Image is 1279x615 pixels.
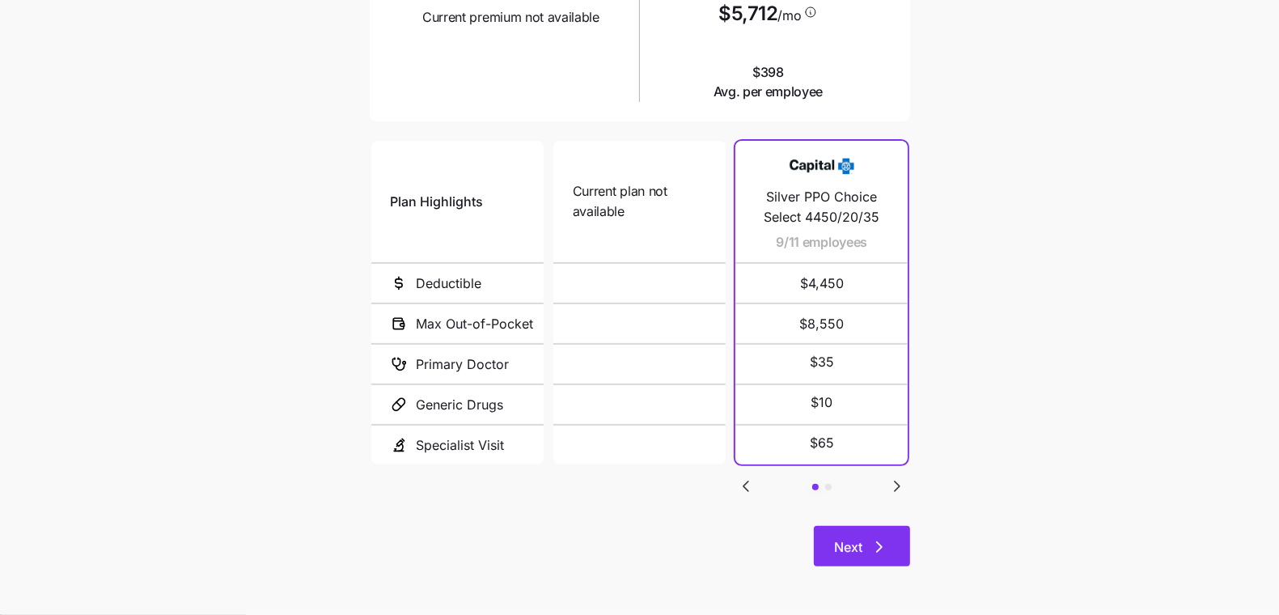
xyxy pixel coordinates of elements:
[755,264,888,303] span: $4,450
[422,7,599,28] span: Current premium not available
[790,151,854,181] img: Carrier
[714,82,824,102] span: Avg. per employee
[887,477,907,496] svg: Go to next slide
[755,187,888,227] span: Silver PPO Choice Select 4450/20/35
[718,4,777,23] span: $5,712
[887,476,908,497] button: Go to next slide
[814,526,910,566] button: Next
[573,181,706,222] span: Current plan not available
[417,314,534,334] span: Max Out-of-Pocket
[735,476,756,497] button: Go to previous slide
[778,9,802,22] span: /mo
[391,192,484,212] span: Plan Highlights
[417,274,482,294] span: Deductible
[417,354,510,375] span: Primary Doctor
[417,435,505,456] span: Specialist Visit
[810,433,834,453] span: $65
[417,395,504,415] span: Generic Drugs
[810,352,834,372] span: $35
[777,232,868,252] span: 9/11 employees
[811,392,832,413] span: $10
[755,304,888,343] span: $8,550
[736,477,756,496] svg: Go to previous slide
[714,62,824,103] span: $398
[835,537,863,557] span: Next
